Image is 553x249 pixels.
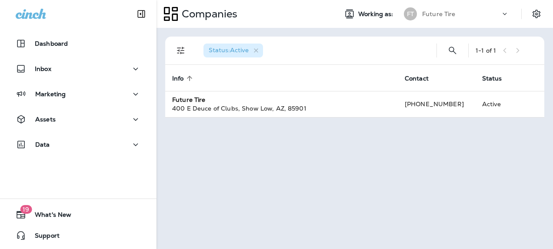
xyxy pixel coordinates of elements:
[444,42,461,59] button: Search Companies
[172,96,206,104] strong: Future Tire
[178,7,237,20] p: Companies
[9,111,148,128] button: Assets
[35,91,66,98] p: Marketing
[203,44,263,57] div: Status:Active
[9,227,148,244] button: Support
[404,7,417,20] div: FT
[482,74,513,82] span: Status
[9,35,148,52] button: Dashboard
[35,40,68,47] p: Dashboard
[9,60,148,77] button: Inbox
[129,5,153,23] button: Collapse Sidebar
[475,91,521,117] td: Active
[26,232,60,242] span: Support
[405,75,429,82] span: Contact
[35,141,50,148] p: Data
[172,104,391,113] div: 400 E Deuce of Clubs , Show Low , AZ , 85901
[9,136,148,153] button: Data
[35,116,56,123] p: Assets
[476,47,496,54] div: 1 - 1 of 1
[422,10,456,17] p: Future Tire
[209,46,249,54] span: Status : Active
[26,211,71,222] span: What's New
[529,6,544,22] button: Settings
[482,75,502,82] span: Status
[172,42,190,59] button: Filters
[35,65,51,72] p: Inbox
[358,10,395,18] span: Working as:
[398,91,475,117] td: [PHONE_NUMBER]
[172,74,195,82] span: Info
[9,206,148,223] button: 19What's New
[9,85,148,103] button: Marketing
[20,205,32,214] span: 19
[172,75,184,82] span: Info
[405,74,440,82] span: Contact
